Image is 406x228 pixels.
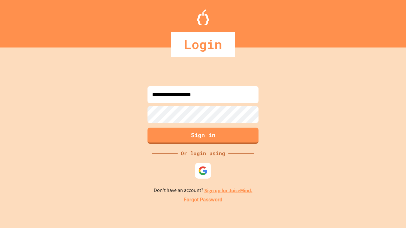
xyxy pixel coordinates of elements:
a: Forgot Password [184,196,222,204]
a: Sign up for JuiceMind. [204,187,252,194]
img: Logo.svg [197,9,209,25]
p: Don't have an account? [154,187,252,194]
button: Sign in [147,128,259,144]
img: google-icon.svg [198,166,208,175]
div: Login [171,32,235,57]
div: Or login using [178,149,228,157]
